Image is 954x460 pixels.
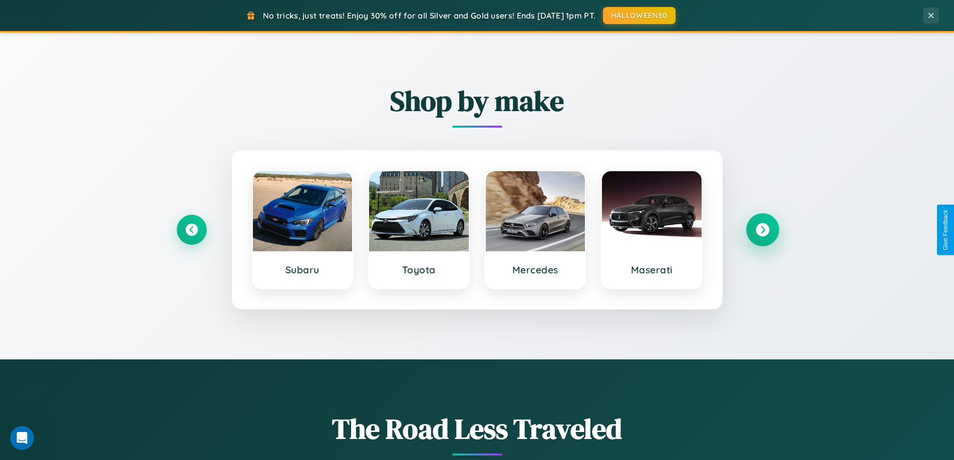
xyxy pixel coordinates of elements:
[10,426,34,450] iframe: Intercom live chat
[379,264,459,276] h3: Toyota
[177,409,778,448] h1: The Road Less Traveled
[603,7,676,24] button: HALLOWEEN30
[612,264,692,276] h3: Maserati
[263,264,343,276] h3: Subaru
[263,11,595,21] span: No tricks, just treats! Enjoy 30% off for all Silver and Gold users! Ends [DATE] 1pm PT.
[496,264,575,276] h3: Mercedes
[942,210,949,250] div: Give Feedback
[177,82,778,120] h2: Shop by make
